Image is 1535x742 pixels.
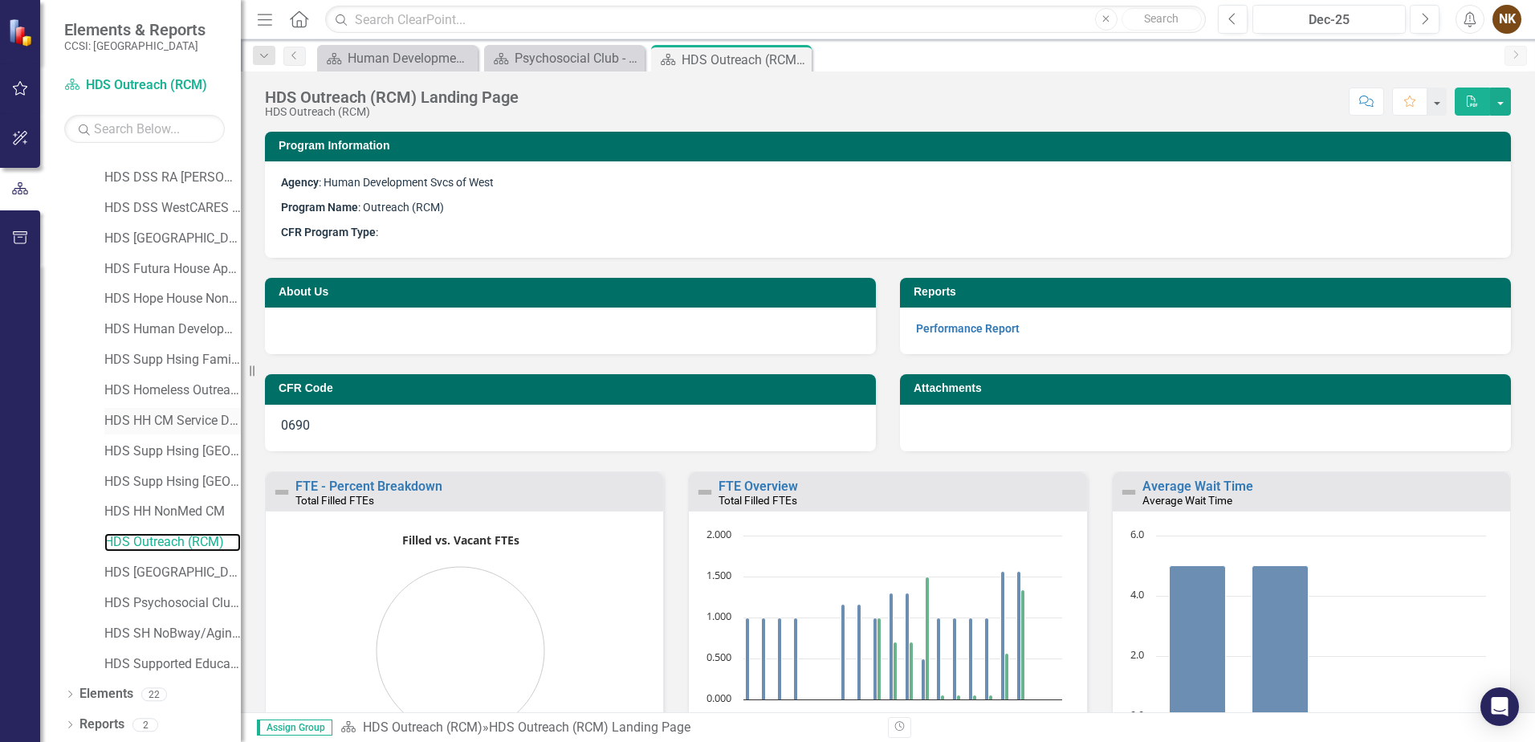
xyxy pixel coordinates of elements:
path: Q3-24, 1. Filled FTE. [969,618,973,700]
button: Search [1122,8,1202,31]
a: FTE - Percent Breakdown [295,479,442,494]
span: : Human Development Svcs of West [281,176,494,189]
text: Filled vs. Vacant FTEs [402,532,519,548]
path: Q1-21, 1. Filled FTE. [746,618,750,700]
path: Q2-23, 1.3. Filled FTE. [890,593,894,700]
text: 0.0 [1130,707,1144,722]
a: HDS HH NonMed CM [104,503,241,521]
path: Q2-24, 0.05. Vacant FTE. [957,695,961,700]
path: Q1-24, 1. Filled FTE. [937,618,941,700]
text: 0.000 [706,691,731,705]
text: 0.500 [706,650,731,664]
span: : Outreach (RCM) [281,201,444,214]
path: Q4-23, 1.5. Vacant FTE. [926,577,930,700]
a: HDS Futura House Apartments [104,260,241,279]
text: 4.0 [1130,587,1144,601]
img: ClearPoint Strategy [7,18,36,47]
path: Q1-25, 0.562. Vacant FTE. [1005,654,1009,700]
path: Q1-25, 1.562. Filled FTE. [1001,572,1005,700]
strong: CFR Program Type [281,226,376,238]
a: HDS Supp Hsing Family plus CM [104,351,241,369]
path: Q3-24, 0.05. Vacant FTE. [973,695,977,700]
a: Human Development Svcs of [GEOGRAPHIC_DATA] Page [321,48,474,68]
div: HDS Outreach (RCM) [265,106,519,118]
a: HDS [GEOGRAPHIC_DATA] [104,230,241,248]
path: Q4-22, 1.16. Filled FTE. [857,605,861,700]
input: Search ClearPoint... [325,6,1206,34]
span: : [281,226,378,238]
h3: Program Information [279,140,1503,152]
path: Q1-25, 5. Actual. [1169,566,1225,717]
text: 1.000 [706,609,731,623]
a: HDS Supp Hsing [GEOGRAPHIC_DATA] [104,442,241,461]
img: Not Defined [1119,483,1138,502]
path: Q4-21, 1. Filled FTE. [794,618,798,700]
div: Psychosocial Club - HOPE Landing Page [515,48,641,68]
a: HDS [GEOGRAPHIC_DATA][PERSON_NAME] [104,564,241,582]
path: Q2-25, 1.562. Filled FTE. [1017,572,1021,700]
span: Elements & Reports [64,20,206,39]
a: HDS Psychosocial Club - HOPE [104,594,241,613]
a: HDS Outreach (RCM) [104,533,241,552]
img: Not Defined [695,483,715,502]
small: CCSI: [GEOGRAPHIC_DATA] [64,39,206,52]
path: Q3-22, 1.16. Filled FTE. [841,605,845,700]
text: 6.0 [1130,527,1144,541]
h3: CFR Code [279,382,868,394]
path: Q2-25, 5. Actual. [1252,566,1308,717]
a: FTE Overview [719,479,798,494]
small: Total Filled FTEs [719,494,797,507]
div: Human Development Svcs of [GEOGRAPHIC_DATA] Page [348,48,474,68]
h3: About Us [279,286,868,298]
a: HDS Homeless Outreach [104,381,241,400]
div: 2 [132,718,158,732]
a: Performance Report [916,322,1020,335]
div: Open Intercom Messenger [1480,687,1519,726]
h3: Reports [914,286,1503,298]
a: HDS HH CM Service Dollars [104,412,241,430]
img: Not Defined [272,483,291,502]
path: Q1-23, 1. Vacant FTE. [877,618,882,700]
button: Dec-25 [1252,5,1406,34]
path: Q4-24, 0.05. Vacant FTE. [989,695,993,700]
strong: Program Name [281,201,358,214]
a: HDS DSS WestCARES [PERSON_NAME] [104,199,241,218]
button: NK [1492,5,1521,34]
a: HDS Outreach (RCM) [363,720,482,735]
a: Elements [79,685,133,703]
div: HDS Outreach (RCM) Landing Page [682,50,808,70]
input: Search Below... [64,115,225,143]
text: 2.000 [706,527,731,541]
path: Q1-24, 0.05. Vacant FTE. [941,695,945,700]
span: Search [1144,12,1179,25]
path: Q3-23, 1.3. Filled FTE. [906,593,910,700]
path: Q1-23, 1. Filled FTE. [873,618,877,700]
path: Q3-23, 0.7. Vacant FTE. [910,642,914,700]
path: Q4-23, 0.5. Filled FTE. [922,659,926,700]
div: HDS Outreach (RCM) Landing Page [265,88,519,106]
div: 22 [141,687,167,701]
path: Q3-21, 1. Filled FTE. [778,618,782,700]
small: Total Filled FTEs [295,494,374,507]
path: Q2-25, 1.338. Vacant FTE. [1021,590,1025,700]
path: Q2-24, 1. Filled FTE. [953,618,957,700]
path: Q2-21, 1. Filled FTE. [762,618,766,700]
a: HDS DSS RA [PERSON_NAME] [104,169,241,187]
a: HDS Human Development House [104,320,241,339]
path: Q2-23, 0.7. Vacant FTE. [894,642,898,700]
text: 2.0 [1130,647,1144,662]
div: Dec-25 [1258,10,1400,30]
path: Q4-24, 1. Filled FTE. [985,618,989,700]
small: Average Wait Time [1142,494,1232,507]
div: » [340,719,876,737]
a: Average Wait Time [1142,479,1253,494]
a: HDS SH NoBway/AgingOut/BPR/EdDemo/MICAHomeless [104,625,241,643]
strong: Agency [281,176,319,189]
text: 1.500 [706,568,731,582]
a: Psychosocial Club - HOPE Landing Page [488,48,641,68]
h3: Attachments [914,382,1503,394]
a: HDS Supp Hsing [GEOGRAPHIC_DATA] PC/Long Stay [104,473,241,491]
a: HDS Hope House NonMed CC [104,290,241,308]
a: HDS Outreach (RCM) [64,76,225,95]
